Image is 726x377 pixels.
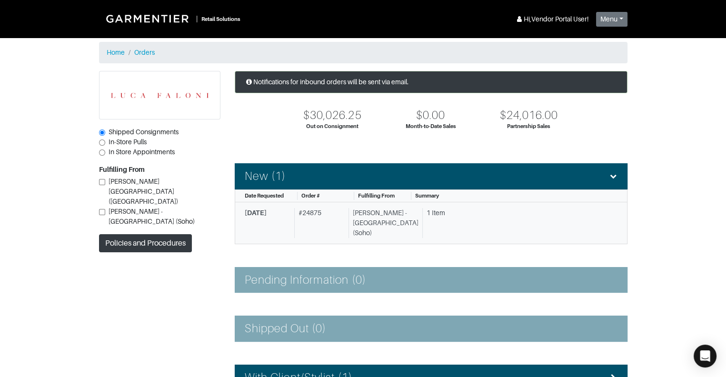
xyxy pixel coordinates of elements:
[415,193,439,198] span: Summary
[294,208,345,238] div: # 24875
[101,10,196,28] img: Garmentier
[427,208,610,218] div: 1 Item
[134,49,155,56] a: Orders
[99,234,192,252] button: Policies and Procedures
[107,49,125,56] a: Home
[109,208,195,225] span: [PERSON_NAME] - [GEOGRAPHIC_DATA] (Soho)
[245,322,327,336] h4: Shipped Out (0)
[109,138,147,146] span: In-Store Pulls
[99,149,105,156] input: In Store Appointments
[201,16,240,22] small: Retail Solutions
[515,14,588,24] div: Hi, Vendor Portal User !
[303,109,362,122] div: $30,026.25
[245,193,284,198] span: Date Requested
[406,122,456,130] div: Month-to-Date Sales
[99,179,105,185] input: [PERSON_NAME][GEOGRAPHIC_DATA] ([GEOGRAPHIC_DATA])
[500,109,558,122] div: $24,016.00
[99,129,105,136] input: Shipped Consignments
[245,273,366,287] h4: Pending Information (0)
[99,42,627,63] nav: breadcrumb
[109,128,179,136] span: Shipped Consignments
[99,139,105,146] input: In-Store Pulls
[99,165,145,175] label: Fulfilling From
[109,148,175,156] span: In Store Appointments
[196,14,198,24] div: |
[109,178,178,205] span: [PERSON_NAME][GEOGRAPHIC_DATA] ([GEOGRAPHIC_DATA])
[99,8,244,30] a: |Retail Solutions
[358,193,395,198] span: Fulfilling From
[306,122,358,130] div: Out on Consignment
[507,122,550,130] div: Partnership Sales
[348,208,418,238] div: [PERSON_NAME] - [GEOGRAPHIC_DATA] (Soho)
[596,12,627,27] button: Menu
[99,71,220,119] img: luca%20faloni%20logo.png
[99,209,105,215] input: [PERSON_NAME] - [GEOGRAPHIC_DATA] (Soho)
[694,345,716,367] div: Open Intercom Messenger
[245,169,286,183] h4: New (1)
[245,209,267,217] span: [DATE]
[235,71,627,93] div: Notifications for inbound orders will be sent via email.
[301,193,320,198] span: Order #
[416,109,445,122] div: $0.00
